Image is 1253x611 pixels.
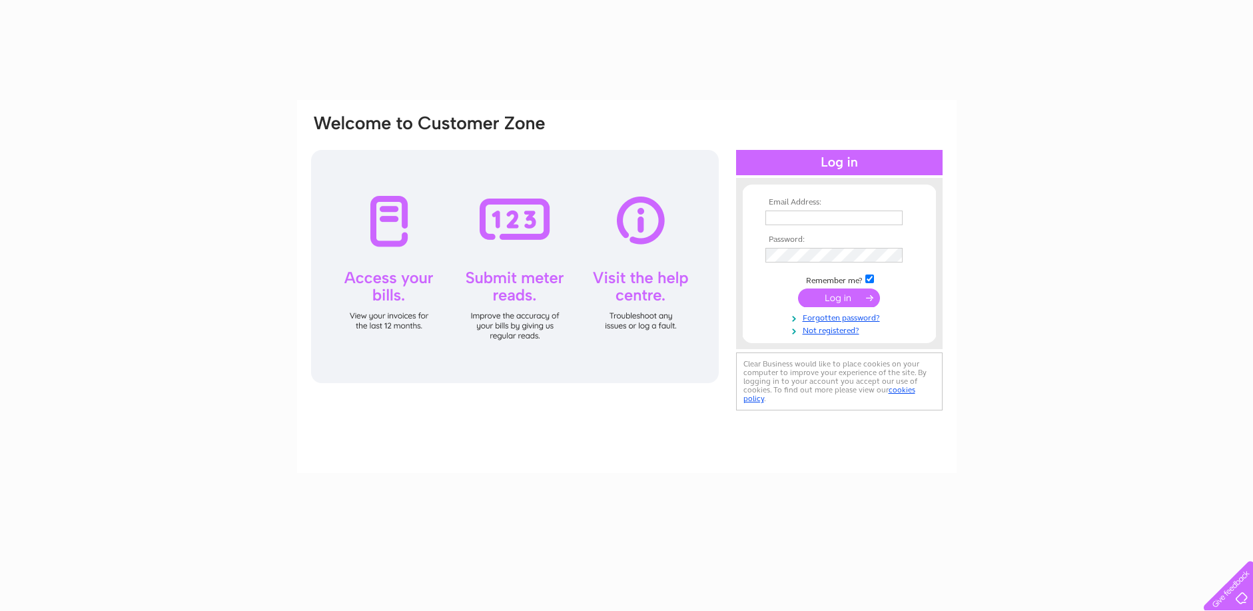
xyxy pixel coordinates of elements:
div: Clear Business would like to place cookies on your computer to improve your experience of the sit... [736,352,943,410]
a: Forgotten password? [765,310,917,323]
a: cookies policy [743,385,915,403]
th: Password: [762,235,917,245]
input: Submit [798,289,880,307]
td: Remember me? [762,273,917,286]
th: Email Address: [762,198,917,207]
a: Not registered? [765,323,917,336]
